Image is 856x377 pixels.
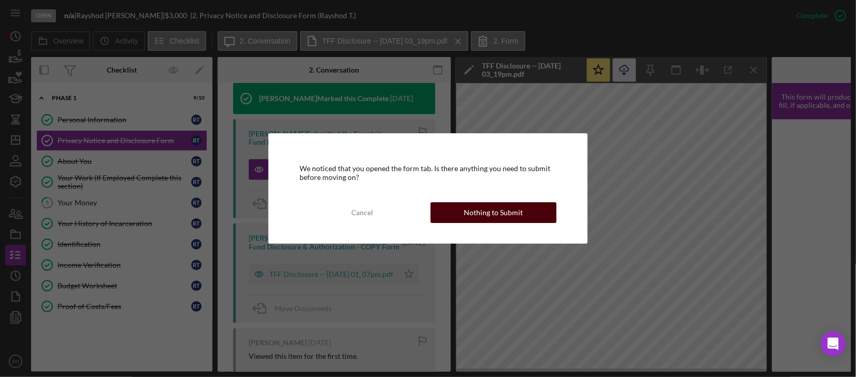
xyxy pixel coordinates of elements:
[299,164,557,181] div: We noticed that you opened the form tab. Is there anything you need to submit before moving on?
[299,202,425,223] button: Cancel
[464,202,523,223] div: Nothing to Submit
[431,202,557,223] button: Nothing to Submit
[352,202,374,223] div: Cancel
[821,331,846,356] div: Open Intercom Messenger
